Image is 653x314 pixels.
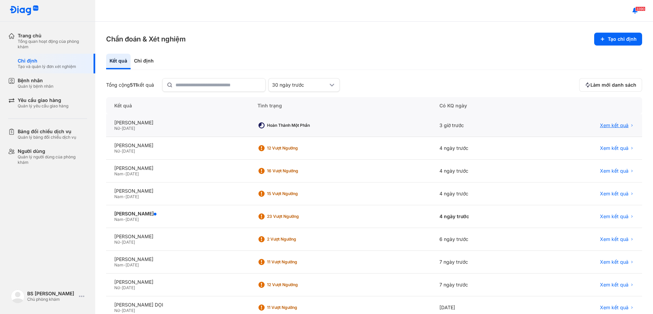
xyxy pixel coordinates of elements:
[114,142,241,149] div: [PERSON_NAME]
[267,191,321,196] div: 15 Vượt ngưỡng
[594,33,642,46] button: Tạo chỉ định
[114,279,241,285] div: [PERSON_NAME]
[114,171,123,176] span: Nam
[122,149,135,154] span: [DATE]
[600,282,629,288] span: Xem kết quả
[106,82,154,88] div: Tổng cộng kết quả
[27,291,76,297] div: BS [PERSON_NAME]
[431,97,532,114] div: Có KQ ngày
[114,126,120,131] span: Nữ
[27,297,76,302] div: Chủ phòng khám
[267,259,321,265] div: 11 Vượt ngưỡng
[114,308,120,313] span: Nữ
[600,259,629,265] span: Xem kết quả
[114,194,123,199] span: Nam
[600,213,629,220] span: Xem kết quả
[120,285,122,290] span: -
[106,54,131,69] div: Kết quả
[114,217,123,222] span: Nam
[431,205,532,228] div: 4 ngày trước
[131,54,157,69] div: Chỉ định
[18,77,53,84] div: Bệnh nhân
[125,171,139,176] span: [DATE]
[18,33,87,39] div: Trang chủ
[122,126,135,131] span: [DATE]
[267,123,321,128] div: Hoàn thành một phần
[431,182,532,205] div: 4 ngày trước
[114,285,120,290] span: Nữ
[114,256,241,262] div: [PERSON_NAME]
[123,262,125,267] span: -
[600,168,629,174] span: Xem kết quả
[106,97,249,114] div: Kết quả
[431,274,532,296] div: 7 ngày trước
[11,290,24,303] img: logo
[431,228,532,251] div: 6 ngày trước
[431,137,532,160] div: 4 ngày trước
[120,126,122,131] span: -
[272,82,328,88] div: 30 ngày trước
[18,58,76,64] div: Chỉ định
[18,84,53,89] div: Quản lý bệnh nhân
[600,236,629,242] span: Xem kết quả
[123,171,125,176] span: -
[120,149,122,154] span: -
[18,154,87,165] div: Quản lý người dùng của phòng khám
[18,103,68,109] div: Quản lý yêu cầu giao hàng
[114,149,120,154] span: Nữ
[635,6,646,11] span: 3390
[114,188,241,194] div: [PERSON_NAME]
[18,148,87,154] div: Người dùng
[267,214,321,219] div: 23 Vượt ngưỡng
[120,240,122,245] span: -
[431,114,532,137] div: 3 giờ trước
[125,217,139,222] span: [DATE]
[267,168,321,174] div: 16 Vượt ngưỡng
[130,82,137,88] span: 511
[267,237,321,242] div: 2 Vượt ngưỡng
[120,308,122,313] span: -
[18,135,76,140] div: Quản lý bảng đối chiếu dịch vụ
[600,304,629,311] span: Xem kết quả
[600,145,629,151] span: Xem kết quả
[18,64,76,69] div: Tạo và quản lý đơn xét nghiệm
[18,128,76,135] div: Bảng đối chiếu dịch vụ
[18,97,68,103] div: Yêu cầu giao hàng
[114,165,241,171] div: [PERSON_NAME]
[122,308,135,313] span: [DATE]
[125,262,139,267] span: [DATE]
[431,160,532,182] div: 4 ngày trước
[125,194,139,199] span: [DATE]
[249,97,431,114] div: Tình trạng
[600,122,629,128] span: Xem kết quả
[10,5,39,16] img: logo
[106,34,186,44] h3: Chẩn đoán & Xét nghiệm
[114,120,241,126] div: [PERSON_NAME]
[600,191,629,197] span: Xem kết quả
[267,145,321,151] div: 12 Vượt ngưỡng
[579,78,642,92] button: Làm mới danh sách
[122,285,135,290] span: [DATE]
[267,282,321,287] div: 12 Vượt ngưỡng
[431,251,532,274] div: 7 ngày trước
[114,302,241,308] div: [PERSON_NAME] DỌI
[590,82,636,88] span: Làm mới danh sách
[114,211,241,217] div: [PERSON_NAME]
[267,305,321,310] div: 11 Vượt ngưỡng
[114,233,241,240] div: [PERSON_NAME]
[123,217,125,222] span: -
[114,262,123,267] span: Nam
[122,240,135,245] span: [DATE]
[18,39,87,50] div: Tổng quan hoạt động của phòng khám
[114,240,120,245] span: Nữ
[123,194,125,199] span: -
